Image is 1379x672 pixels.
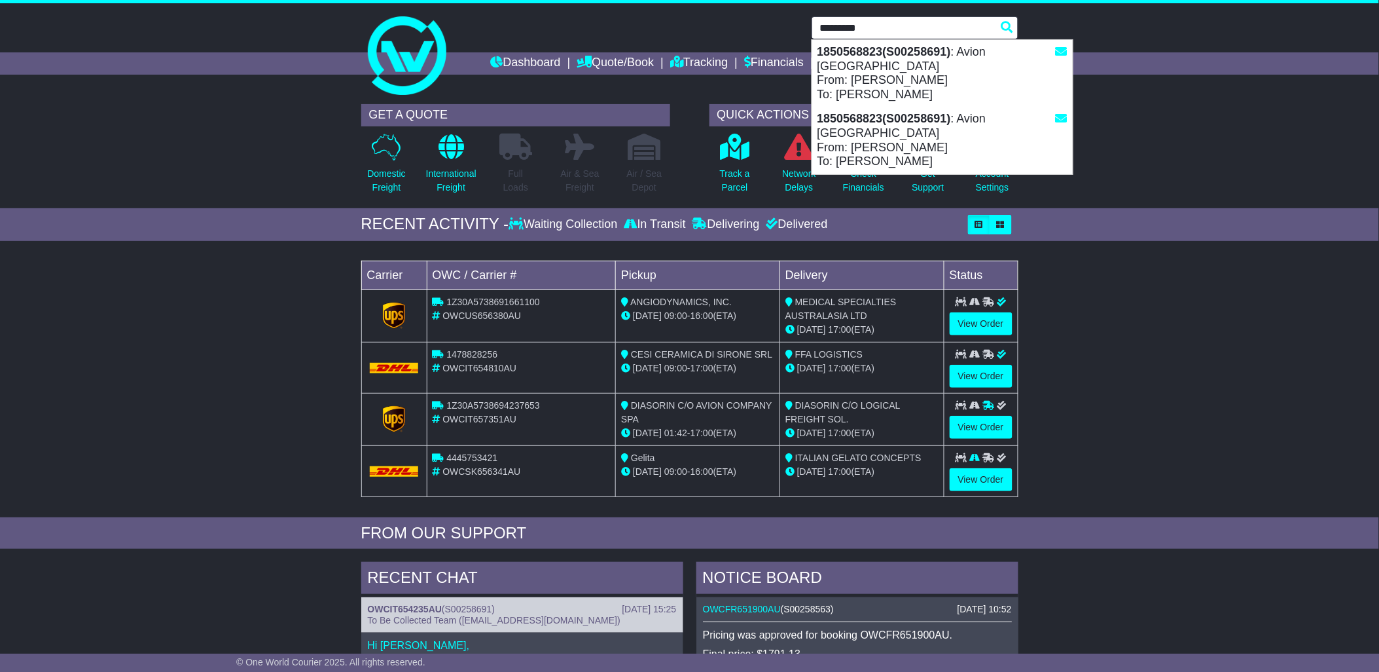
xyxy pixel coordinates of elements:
[950,468,1012,491] a: View Order
[976,167,1009,195] p: Account Settings
[797,324,826,335] span: [DATE]
[703,604,1012,615] div: ( )
[797,466,826,477] span: [DATE]
[383,303,405,329] img: GetCarrierServiceLogo
[446,297,539,307] span: 1Z30A5738691661100
[426,167,476,195] p: International Freight
[785,465,939,479] div: (ETA)
[633,466,662,477] span: [DATE]
[368,604,442,614] a: OWCIT654235AU
[795,453,922,463] span: ITALIAN GELATO CONCEPTS
[621,400,772,424] span: DIASORIN C/O AVION COMPANY SPA
[817,45,951,58] strong: 1850568823(S00258691)
[829,363,851,373] span: 17:00
[442,414,516,424] span: OWCIT657351AU
[445,604,492,614] span: S00258691
[703,604,781,614] a: OWCFR651900AU
[785,426,939,440] div: (ETA)
[368,639,677,652] p: Hi [PERSON_NAME],
[664,428,687,438] span: 01:42
[367,133,406,202] a: DomesticFreight
[446,400,539,411] span: 1Z30A5738694237653
[621,309,774,323] div: - (ETA)
[621,426,774,440] div: - (ETA)
[664,310,687,321] span: 09:00
[690,428,713,438] span: 17:00
[383,406,405,432] img: GetCarrierServiceLogo
[621,465,774,479] div: - (ETA)
[633,310,662,321] span: [DATE]
[633,428,662,438] span: [DATE]
[509,217,620,232] div: Waiting Collection
[621,362,774,375] div: - (ETA)
[368,615,620,625] span: To Be Collected Team ([EMAIL_ADDRESS][DOMAIN_NAME])
[829,324,851,335] span: 17:00
[817,112,951,125] strong: 1850568823(S00258691)
[829,428,851,438] span: 17:00
[763,217,828,232] div: Delivered
[781,133,816,202] a: NetworkDelays
[703,648,1012,660] p: Final price: $1791.13.
[785,297,897,321] span: MEDICAL SPECIALTIES AUSTRALASIA LTD
[944,261,1018,289] td: Status
[950,365,1012,388] a: View Order
[709,104,1018,126] div: QUICK ACTIONS
[370,363,419,373] img: DHL.png
[797,428,826,438] span: [DATE]
[631,349,772,360] span: CESI CERAMICA DI SIRONE SRL
[616,261,780,289] td: Pickup
[361,215,509,234] div: RECENT ACTIVITY -
[446,453,497,463] span: 4445753421
[843,167,884,195] p: Check Financials
[719,133,751,202] a: Track aParcel
[425,133,477,202] a: InternationalFreight
[622,604,676,615] div: [DATE] 15:25
[236,657,425,667] span: © One World Courier 2025. All rights reserved.
[630,297,732,307] span: ANGIODYNAMICS, INC.
[361,104,670,126] div: GET A QUOTE
[782,167,815,195] p: Network Delays
[664,466,687,477] span: 09:00
[370,466,419,477] img: DHL.png
[446,349,497,360] span: 1478828256
[442,466,520,477] span: OWCSK656341AU
[783,604,831,614] span: S00258563
[689,217,763,232] div: Delivering
[577,52,654,75] a: Quote/Book
[361,562,683,597] div: RECENT CHAT
[361,261,427,289] td: Carrier
[696,562,1018,597] div: NOTICE BOARD
[621,217,689,232] div: In Transit
[627,167,662,195] p: Air / Sea Depot
[670,52,728,75] a: Tracking
[950,416,1012,439] a: View Order
[368,604,677,615] div: ( )
[703,629,1012,641] p: Pricing was approved for booking OWCFR651900AU.
[950,312,1012,335] a: View Order
[812,40,1073,107] div: : Avion [GEOGRAPHIC_DATA] From: [PERSON_NAME] To: [PERSON_NAME]
[720,167,750,195] p: Track a Parcel
[957,604,1011,615] div: [DATE] 10:52
[812,107,1073,174] div: : Avion [GEOGRAPHIC_DATA] From: [PERSON_NAME] To: [PERSON_NAME]
[491,52,561,75] a: Dashboard
[690,310,713,321] span: 16:00
[367,167,405,195] p: Domestic Freight
[631,453,655,463] span: Gelita
[797,363,826,373] span: [DATE]
[427,261,616,289] td: OWC / Carrier #
[779,261,944,289] td: Delivery
[785,400,900,424] span: DIASORIN C/O LOGICAL FREIGHT SOL.
[633,363,662,373] span: [DATE]
[442,310,521,321] span: OWCUS656380AU
[690,363,713,373] span: 17:00
[690,466,713,477] span: 16:00
[664,363,687,373] span: 09:00
[785,362,939,375] div: (ETA)
[795,349,863,360] span: FFA LOGISTICS
[829,466,851,477] span: 17:00
[785,323,939,337] div: (ETA)
[912,167,944,195] p: Get Support
[744,52,804,75] a: Financials
[561,167,600,195] p: Air & Sea Freight
[499,167,532,195] p: Full Loads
